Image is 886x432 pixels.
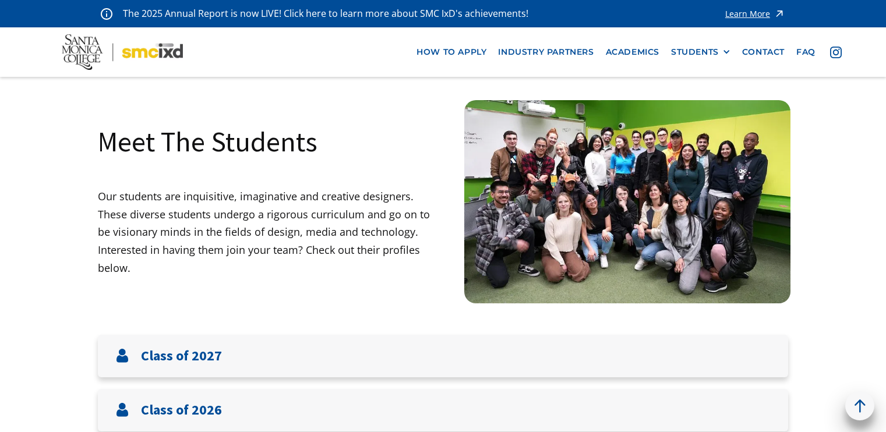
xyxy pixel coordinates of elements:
h3: Class of 2027 [141,348,222,364]
img: User icon [115,349,129,363]
a: back to top [845,391,874,420]
a: contact [736,41,790,63]
div: Learn More [725,10,770,18]
img: Santa Monica College - SMC IxD logo [62,34,183,70]
a: industry partners [492,41,599,63]
h1: Meet The Students [98,123,317,160]
div: STUDENTS [671,47,730,57]
p: The 2025 Annual Report is now LIVE! Click here to learn more about SMC IxD's achievements! [123,6,530,22]
a: how to apply [411,41,492,63]
h3: Class of 2026 [141,402,222,419]
img: User icon [115,403,129,417]
a: Academics [600,41,665,63]
img: icon - arrow - alert [774,6,785,22]
a: faq [790,41,821,63]
div: STUDENTS [671,47,719,57]
p: Our students are inquisitive, imaginative and creative designers. These diverse students undergo ... [98,187,443,277]
img: icon - instagram [830,47,842,58]
img: icon - information - alert [101,8,112,20]
img: Santa Monica College IxD Students engaging with industry [464,100,790,303]
a: Learn More [725,6,785,22]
